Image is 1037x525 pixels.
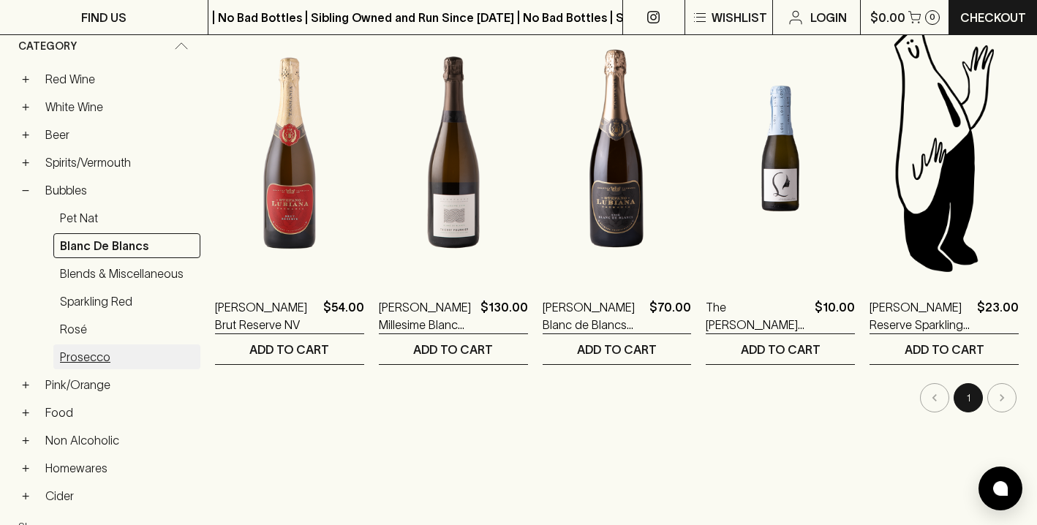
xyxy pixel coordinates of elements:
span: Category [18,37,77,56]
a: Homewares [39,456,200,480]
a: Pet Nat [53,205,200,230]
img: Thierry Fournier Millesime Blanc de Blancs 2018 [379,20,528,276]
p: $70.00 [649,298,691,333]
p: Wishlist [712,9,767,26]
a: Bubbles [39,178,200,203]
p: ADD TO CART [741,341,821,358]
a: Food [39,400,200,425]
a: Non Alcoholic [39,428,200,453]
p: ADD TO CART [249,341,329,358]
button: ADD TO CART [870,334,1019,364]
p: ADD TO CART [413,341,493,358]
p: 0 [929,13,935,21]
p: ADD TO CART [905,341,984,358]
button: + [18,405,33,420]
p: ADD TO CART [577,341,657,358]
a: Rosé [53,317,200,341]
button: ADD TO CART [379,334,528,364]
a: Pink/Orange [39,372,200,397]
img: The Lane Lois Sparkling Blanc de Blancs NV 200ml PICCOLO [706,20,855,276]
a: [PERSON_NAME] Reserve Sparkling Blanc de Blancs 2023 [870,298,971,333]
button: + [18,488,33,503]
nav: pagination navigation [215,383,1019,412]
a: Cider [39,483,200,508]
button: ADD TO CART [543,334,692,364]
p: $23.00 [977,298,1019,333]
button: − [18,183,33,197]
button: + [18,99,33,114]
button: + [18,155,33,170]
p: $10.00 [815,298,855,333]
a: [PERSON_NAME] Brut Reserve NV [215,298,317,333]
button: + [18,377,33,392]
img: Stefano Lubiana Brut Reserve NV [215,20,364,276]
button: + [18,72,33,86]
a: Red Wine [39,67,200,91]
a: Sparkling Red [53,289,200,314]
a: Blanc de Blancs [53,233,200,258]
p: $54.00 [323,298,364,333]
a: Prosecco [53,344,200,369]
a: Spirits/Vermouth [39,150,200,175]
button: ADD TO CART [706,334,855,364]
p: Checkout [960,9,1026,26]
button: + [18,127,33,142]
a: The [PERSON_NAME] Sparkling Blanc de Blancs NV 200ml PICCOLO [706,298,809,333]
button: page 1 [954,383,983,412]
img: Blackhearts & Sparrows Man [870,20,1019,276]
img: Stefano Lubiana Blanc de Blancs Sparkling 2016 [543,20,692,276]
a: [PERSON_NAME] Millesime Blanc de Blancs 2018 [379,298,475,333]
div: Category [18,26,200,67]
img: bubble-icon [993,481,1008,496]
p: $130.00 [480,298,528,333]
button: + [18,433,33,447]
a: [PERSON_NAME] Blanc de Blancs Sparkling 2016 [543,298,644,333]
p: FIND US [81,9,127,26]
p: Login [810,9,847,26]
p: $0.00 [870,9,905,26]
a: Blends & Miscellaneous [53,261,200,286]
a: Beer [39,122,200,147]
button: + [18,461,33,475]
a: White Wine [39,94,200,119]
button: ADD TO CART [215,334,364,364]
